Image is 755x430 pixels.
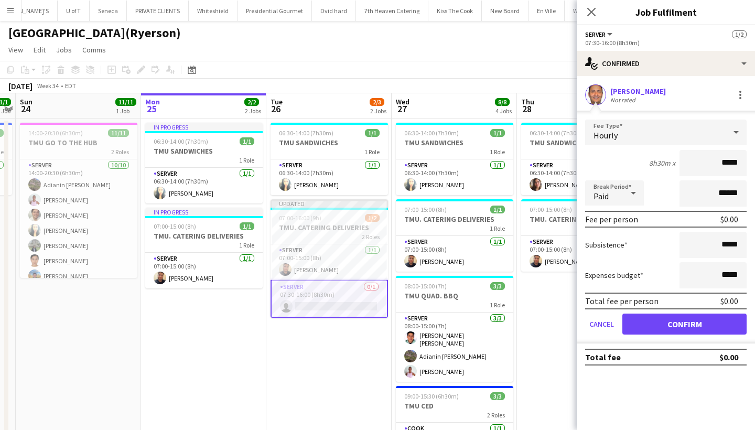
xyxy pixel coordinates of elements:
button: En Ville [528,1,565,21]
span: 1/1 [240,222,254,230]
span: 1/2 [732,30,747,38]
span: 2/2 [244,98,259,106]
div: 4 Jobs [495,107,512,115]
div: EDT [65,82,76,90]
div: 2 Jobs [370,107,386,115]
span: 08:00-15:00 (7h) [404,282,447,290]
label: Subsistence [585,240,628,250]
div: Updated [271,199,388,208]
app-card-role: SERVER1/107:00-15:00 (8h)[PERSON_NAME] [396,236,513,272]
h3: TMU. CATERING DELIVERIES [521,214,639,224]
h3: TMU. CATERING DELIVERIES [145,231,263,241]
h3: TMU SANDWICHES [271,138,388,147]
app-card-role: SERVER1/107:00-15:00 (8h)[PERSON_NAME] [145,253,263,288]
app-card-role: SERVER1/107:00-15:00 (8h)[PERSON_NAME] [521,236,639,272]
app-job-card: 07:00-15:00 (8h)1/1TMU. CATERING DELIVERIES1 RoleSERVER1/107:00-15:00 (8h)[PERSON_NAME] [521,199,639,272]
div: 06:30-14:00 (7h30m)1/1TMU SANDWICHES1 RoleSERVER1/106:30-14:00 (7h30m)[PERSON_NAME] [521,123,639,195]
div: $0.00 [720,296,738,306]
span: 8/8 [495,98,510,106]
span: Comms [82,45,106,55]
app-job-card: 07:00-15:00 (8h)1/1TMU. CATERING DELIVERIES1 RoleSERVER1/107:00-15:00 (8h)[PERSON_NAME] [396,199,513,272]
label: Expenses budget [585,271,643,280]
div: Total fee per person [585,296,659,306]
span: 07:00-15:00 (8h) [404,206,447,213]
span: 1 Role [490,148,505,156]
div: 2 Jobs [245,107,261,115]
span: 06:30-14:00 (7h30m) [530,129,584,137]
span: 2 Roles [111,148,129,156]
span: 1/1 [240,137,254,145]
span: 07:00-15:00 (8h) [530,206,572,213]
app-card-role: SERVER1/106:30-14:00 (7h30m)[PERSON_NAME] [145,168,263,203]
app-job-card: 06:30-14:00 (7h30m)1/1TMU SANDWICHES1 RoleSERVER1/106:30-14:00 (7h30m)[PERSON_NAME] [271,123,388,195]
h3: TMU SANDWICHES [145,146,263,156]
app-job-card: Updated07:00-16:00 (9h)1/2TMU. CATERING DELIVERIES2 RolesSERVER1/107:00-15:00 (8h)[PERSON_NAME]SE... [271,199,388,318]
span: View [8,45,23,55]
app-job-card: In progress06:30-14:00 (7h30m)1/1TMU SANDWICHES1 RoleSERVER1/106:30-14:00 (7h30m)[PERSON_NAME] [145,123,263,203]
app-job-card: 06:30-14:00 (7h30m)1/1TMU SANDWICHES1 RoleSERVER1/106:30-14:00 (7h30m)[PERSON_NAME] [396,123,513,195]
a: Jobs [52,43,76,57]
app-job-card: In progress07:00-15:00 (8h)1/1TMU. CATERING DELIVERIES1 RoleSERVER1/107:00-15:00 (8h)[PERSON_NAME] [145,208,263,288]
button: Kiss The Cook [428,1,482,21]
a: View [4,43,27,57]
div: $0.00 [720,214,738,224]
span: Tue [271,97,283,106]
span: Mon [145,97,160,106]
span: 1 Role [490,301,505,309]
div: 8h30m x [649,158,675,168]
span: 2 Roles [487,411,505,419]
a: Comms [78,43,110,57]
button: Cancel [585,314,618,335]
div: Total fee [585,352,621,362]
span: Jobs [56,45,72,55]
app-card-role: SERVER1/106:30-14:00 (7h30m)[PERSON_NAME] [521,159,639,195]
button: PRIVATE CLIENTS [127,1,189,21]
span: 1 Role [239,156,254,164]
span: 11/11 [108,129,129,137]
button: New Board [482,1,528,21]
app-job-card: 08:00-15:00 (7h)3/3TMU QUAD. BBQ1 RoleSERVER3/308:00-15:00 (7h)[PERSON_NAME] [PERSON_NAME]Adianin... [396,276,513,382]
h3: TMU. CATERING DELIVERIES [396,214,513,224]
h3: TMU SANDWICHES [396,138,513,147]
h1: [GEOGRAPHIC_DATA](Ryerson) [8,25,181,41]
span: SERVER [585,30,606,38]
span: 09:00-15:30 (6h30m) [404,392,459,400]
span: 07:00-15:00 (8h) [154,222,196,230]
span: 3/3 [490,392,505,400]
span: 06:30-14:00 (7h30m) [279,129,333,137]
div: Fee per person [585,214,638,224]
span: 14:00-20:30 (6h30m) [28,129,83,137]
app-job-card: 14:00-20:30 (6h30m)11/11TMU GO TO THE HUB2 RolesSERVER10/1014:00-20:30 (6h30m)Adianin [PERSON_NAM... [20,123,137,278]
span: 25 [144,103,160,115]
span: 28 [520,103,534,115]
span: Paid [594,191,609,201]
span: 27 [394,103,409,115]
span: 3/3 [490,282,505,290]
button: Willow Springs Winery [565,1,639,21]
span: 1/1 [490,206,505,213]
span: Hourly [594,130,618,141]
app-card-role: SERVER3/308:00-15:00 (7h)[PERSON_NAME] [PERSON_NAME]Adianin [PERSON_NAME][PERSON_NAME] [396,313,513,382]
h3: TMU SANDWICHES [521,138,639,147]
span: 06:30-14:00 (7h30m) [404,129,459,137]
span: 11/11 [115,98,136,106]
button: Dvid hard [312,1,356,21]
app-card-role: SERVER1/106:30-14:00 (7h30m)[PERSON_NAME] [396,159,513,195]
span: 1 Role [364,148,380,156]
button: Presidential Gourmet [238,1,312,21]
button: U of T [58,1,90,21]
span: 2/3 [370,98,384,106]
span: 06:30-14:00 (7h30m) [154,137,208,145]
h3: TMU GO TO THE HUB [20,138,137,147]
span: Sun [20,97,33,106]
div: [PERSON_NAME] [610,87,666,96]
div: In progress [145,208,263,216]
span: 1 Role [239,241,254,249]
